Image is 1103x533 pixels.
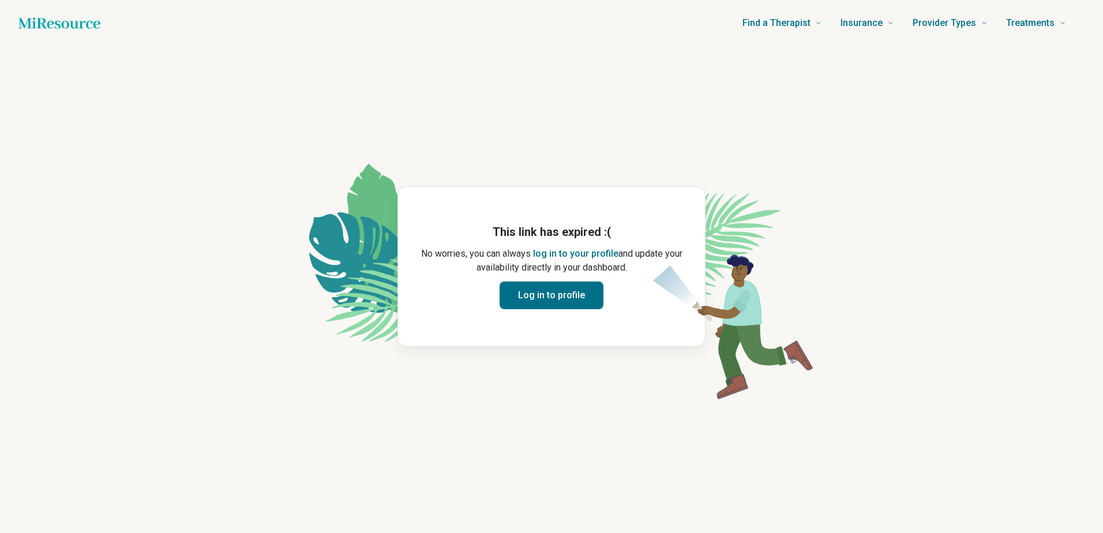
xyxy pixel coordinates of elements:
[417,224,686,240] h1: This link has expired :(
[742,15,811,31] span: Find a Therapist
[913,15,976,31] span: Provider Types
[533,247,618,261] button: log in to your profile
[417,247,686,275] p: No worries, you can always and update your availability directly in your dashboard.
[1006,15,1055,31] span: Treatments
[841,15,883,31] span: Insurance
[500,281,603,309] button: Log in to profile
[18,12,100,35] a: Home page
